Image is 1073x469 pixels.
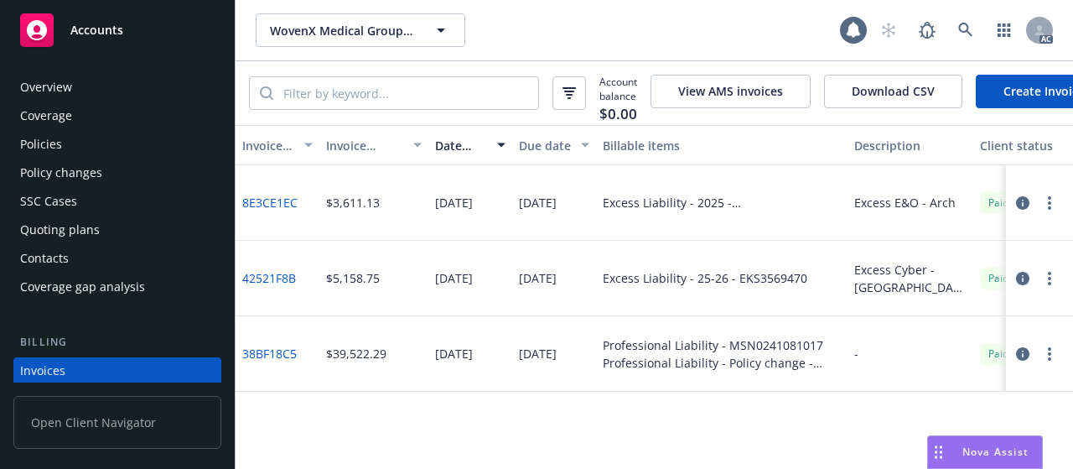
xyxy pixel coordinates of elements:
input: Filter by keyword... [273,77,538,109]
a: 42521F8B [242,269,296,287]
a: 8E3CE1EC [242,194,298,211]
a: Contacts [13,245,221,272]
button: Invoice ID [236,125,319,165]
button: Due date [512,125,596,165]
a: Switch app [987,13,1021,47]
a: Overview [13,74,221,101]
a: Invoices [13,357,221,384]
div: Coverage [20,102,72,129]
a: Policy changes [13,159,221,186]
a: Coverage gap analysis [13,274,221,300]
a: Quoting plans [13,216,221,243]
div: Drag to move [928,436,949,468]
div: [DATE] [519,269,557,287]
button: Billable items [596,125,848,165]
a: SSC Cases [13,188,221,215]
button: Date issued [428,125,512,165]
div: - [854,345,858,362]
div: Description [854,137,967,154]
div: Overview [20,74,72,101]
div: [DATE] [519,194,557,211]
div: Excess Liability - 2025 - C4LPX291415CYBER2024 [603,194,841,211]
div: Paid [980,343,1017,364]
button: View AMS invoices [651,75,811,108]
div: Invoice amount [326,137,403,154]
button: Nova Assist [927,435,1043,469]
span: Nova Assist [962,445,1029,459]
div: Billing [13,334,221,351]
button: Invoice amount [319,125,428,165]
div: Excess E&O - Arch [854,194,956,211]
div: Professional Liability - MSN0241081017 [603,336,841,354]
div: $3,611.13 [326,194,380,211]
div: $39,522.29 [326,345,386,362]
div: Contacts [20,245,69,272]
div: [DATE] [435,269,473,287]
div: Professional Liability - Policy change - MSN0241081017 [603,354,841,372]
div: Excess Cyber - [GEOGRAPHIC_DATA] [854,261,967,296]
div: Quoting plans [20,216,100,243]
a: Accounts [13,7,221,54]
button: Description [848,125,973,165]
a: 38BF18C5 [242,345,297,362]
div: Billable items [603,137,841,154]
button: WovenX Medical Group PLLC; WovenX Health Inc [256,13,465,47]
div: Policies [20,131,62,158]
a: Policies [13,131,221,158]
span: $0.00 [599,103,637,125]
div: Coverage gap analysis [20,274,145,300]
div: [DATE] [435,345,473,362]
div: Policy changes [20,159,102,186]
div: Paid [980,192,1017,213]
svg: Search [260,86,273,100]
div: SSC Cases [20,188,77,215]
a: Coverage [13,102,221,129]
span: Account balance [599,75,637,112]
div: Date issued [435,137,487,154]
div: Excess Liability - 25-26 - EKS3569470 [603,269,807,287]
div: $5,158.75 [326,269,380,287]
a: Report a Bug [910,13,944,47]
span: Accounts [70,23,123,37]
div: [DATE] [519,345,557,362]
a: Start snowing [872,13,905,47]
div: Invoice ID [242,137,294,154]
div: Invoices [20,357,65,384]
div: Paid [980,268,1017,289]
div: Due date [519,137,571,154]
button: Download CSV [824,75,962,108]
a: Search [949,13,982,47]
div: [DATE] [435,194,473,211]
span: Open Client Navigator [13,396,221,449]
span: WovenX Medical Group PLLC; WovenX Health Inc [270,22,415,39]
